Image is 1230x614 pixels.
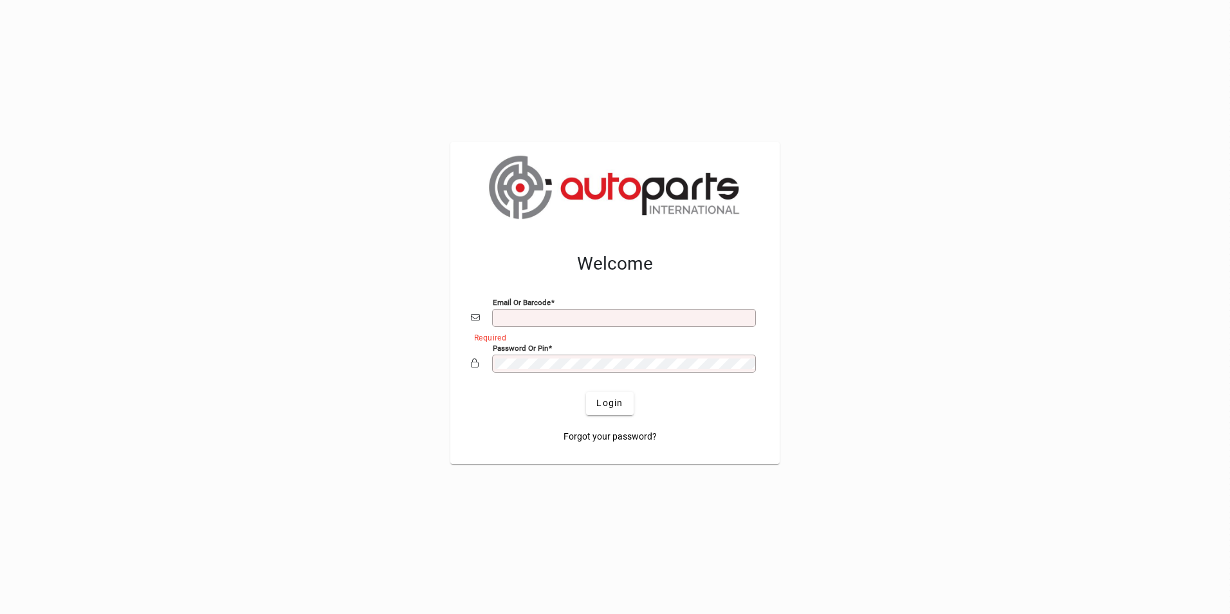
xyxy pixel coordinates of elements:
[596,396,623,410] span: Login
[586,392,633,415] button: Login
[558,425,662,449] a: Forgot your password?
[493,297,551,306] mat-label: Email or Barcode
[493,343,548,352] mat-label: Password or Pin
[564,430,657,443] span: Forgot your password?
[471,253,759,275] h2: Welcome
[474,330,749,344] mat-error: Required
